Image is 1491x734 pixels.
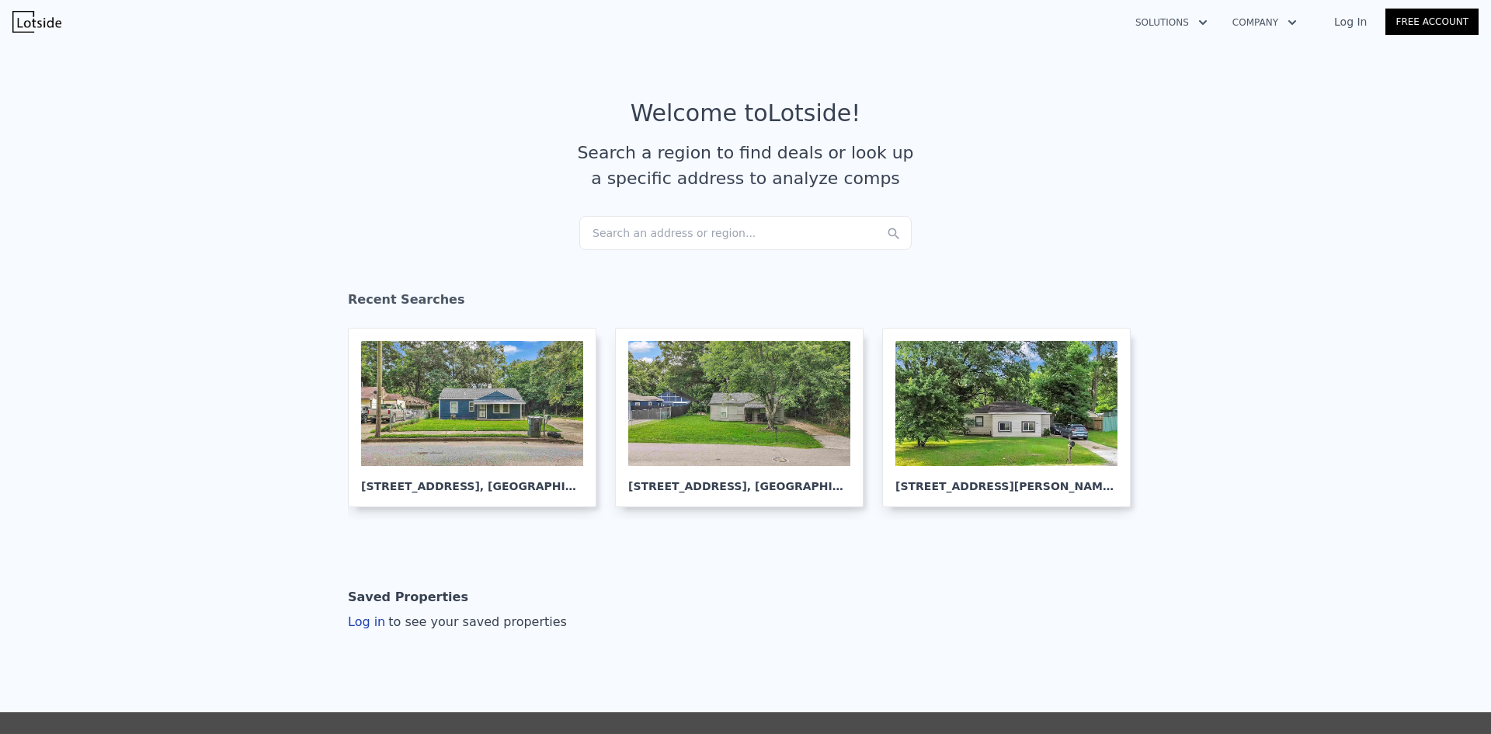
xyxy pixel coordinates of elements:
[631,99,861,127] div: Welcome to Lotside !
[615,328,876,507] a: [STREET_ADDRESS], [GEOGRAPHIC_DATA]
[348,582,468,613] div: Saved Properties
[1385,9,1479,35] a: Free Account
[348,613,567,631] div: Log in
[628,466,850,494] div: [STREET_ADDRESS] , [GEOGRAPHIC_DATA]
[1123,9,1220,37] button: Solutions
[12,11,61,33] img: Lotside
[882,328,1143,507] a: [STREET_ADDRESS][PERSON_NAME], [GEOGRAPHIC_DATA]
[361,466,583,494] div: [STREET_ADDRESS] , [GEOGRAPHIC_DATA]
[385,614,567,629] span: to see your saved properties
[348,328,609,507] a: [STREET_ADDRESS], [GEOGRAPHIC_DATA]
[572,140,919,191] div: Search a region to find deals or look up a specific address to analyze comps
[348,278,1143,328] div: Recent Searches
[895,466,1117,494] div: [STREET_ADDRESS][PERSON_NAME] , [GEOGRAPHIC_DATA]
[1315,14,1385,30] a: Log In
[579,216,912,250] div: Search an address or region...
[1220,9,1309,37] button: Company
